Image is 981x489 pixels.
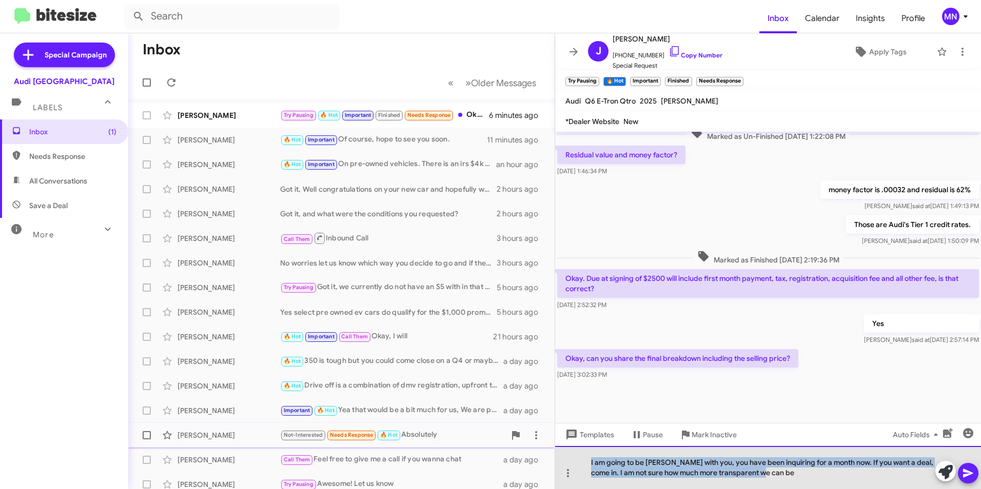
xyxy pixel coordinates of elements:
div: [PERSON_NAME] [178,135,280,145]
div: 2 hours ago [497,209,546,219]
small: 🔥 Hot [603,77,625,86]
div: Got it, and what were the conditions you requested? [280,209,497,219]
span: Call Them [341,333,368,340]
span: » [465,76,471,89]
div: a day ago [503,381,546,391]
div: I am going to be [PERSON_NAME] with you, you have been inquiring for a month now. If you want a d... [555,446,981,489]
div: No worries let us know which way you decide to go and if there is anything we can do to help make... [280,258,497,268]
div: [PERSON_NAME] [178,184,280,194]
nav: Page navigation example [442,72,542,93]
span: Important [345,112,371,118]
span: Insights [848,4,893,33]
span: 🔥 Hot [320,112,338,118]
div: Inbound Call [280,232,497,244]
span: [PERSON_NAME] [661,96,718,106]
span: [PERSON_NAME] [DATE] 2:57:14 PM [864,336,979,343]
span: Important [308,136,335,143]
div: [PERSON_NAME] [178,233,280,243]
small: Needs Response [696,77,743,86]
span: 🔥 Hot [284,382,301,389]
span: Pause [643,425,663,444]
span: 2025 [640,96,657,106]
div: [PERSON_NAME] [178,110,280,120]
span: New [623,117,638,126]
span: 🔥 Hot [317,407,335,414]
div: Drive off is a combination of dmv registration, upfront taxes and first month payment so that is ... [280,380,503,392]
span: Try Pausing [284,112,313,118]
div: Got it, we currently do not have an S5 with in that yea range but I will keep my eye out if we ev... [280,281,497,293]
span: 🔥 Hot [284,136,301,143]
span: 🔥 Hot [284,333,301,340]
span: Important [284,407,310,414]
div: [PERSON_NAME] [178,307,280,317]
div: Okay, can you share the final breakdown including the selling price? [280,109,489,121]
span: Finished [378,112,401,118]
div: Yes select pre owned ev cars do qualify for the $1,000 promo are you able to come in this weekend? [280,307,497,317]
span: [PERSON_NAME] [DATE] 1:49:13 PM [865,202,979,210]
button: Auto Fields [885,425,950,444]
a: Inbox [759,4,797,33]
div: an hour ago [496,159,546,170]
span: Not-Interested [284,432,323,438]
div: 5 hours ago [497,307,546,317]
p: money factor is .00032 and residual is 62% [820,180,979,199]
small: Finished [665,77,692,86]
span: Special Request [613,60,722,71]
span: All Conversations [29,176,87,186]
div: a day ago [503,405,546,416]
span: Calendar [797,4,848,33]
div: 3 hours ago [497,233,546,243]
button: MN [933,8,970,25]
span: Special Campaign [45,50,107,60]
a: Special Campaign [14,43,115,67]
div: 6 minutes ago [489,110,546,120]
button: Apply Tags [828,43,932,61]
button: Mark Inactive [671,425,745,444]
a: Copy Number [669,51,722,59]
a: Profile [893,4,933,33]
div: a day ago [503,455,546,465]
button: Previous [442,72,460,93]
div: [PERSON_NAME] [178,381,280,391]
input: Search [124,4,340,29]
div: Feel free to give me a call if you wanna chat [280,454,503,465]
span: More [33,230,54,239]
button: Pause [622,425,671,444]
div: Audi [GEOGRAPHIC_DATA] [14,76,114,87]
p: Okay, can you share the final breakdown including the selling price? [557,349,798,368]
span: 🔥 Hot [284,161,301,168]
div: Got it, Well congratulations on your new car and hopefully we can still see you for any services ... [280,184,497,194]
div: 21 hours ago [493,332,546,342]
span: said at [912,336,930,343]
span: Labels [33,103,63,112]
div: [PERSON_NAME] [178,159,280,170]
span: Inbox [29,127,116,137]
small: Try Pausing [565,77,599,86]
span: Try Pausing [284,284,313,291]
div: Yea that would be a bit much for us, We are probably somewhere in the 5k range. [280,404,503,416]
div: On pre-owned vehicles. There is an irs $4k rebate for people who qualify. [280,158,496,170]
span: [DATE] 3:02:33 PM [557,371,607,378]
span: 🔥 Hot [284,358,301,364]
span: Apply Tags [869,43,907,61]
button: Templates [555,425,622,444]
div: [PERSON_NAME] [178,332,280,342]
span: said at [910,237,928,244]
span: [DATE] 2:52:32 PM [557,301,606,309]
span: (1) [108,127,116,137]
span: Important [308,333,335,340]
div: [PERSON_NAME] [178,405,280,416]
span: Save a Deal [29,200,68,211]
div: 3 hours ago [497,258,546,268]
span: Call Them [284,236,310,242]
span: said at [912,202,930,210]
div: 5 hours ago [497,282,546,293]
div: 11 minutes ago [487,135,546,145]
span: Marked as Finished [DATE] 2:19:36 PM [693,250,843,265]
span: *Dealer Website [565,117,619,126]
p: Residual value and money factor? [557,146,685,164]
div: 2 hours ago [497,184,546,194]
div: [PERSON_NAME] [178,455,280,465]
p: Those are Audi's Tier 1 credit rates. [846,215,979,234]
